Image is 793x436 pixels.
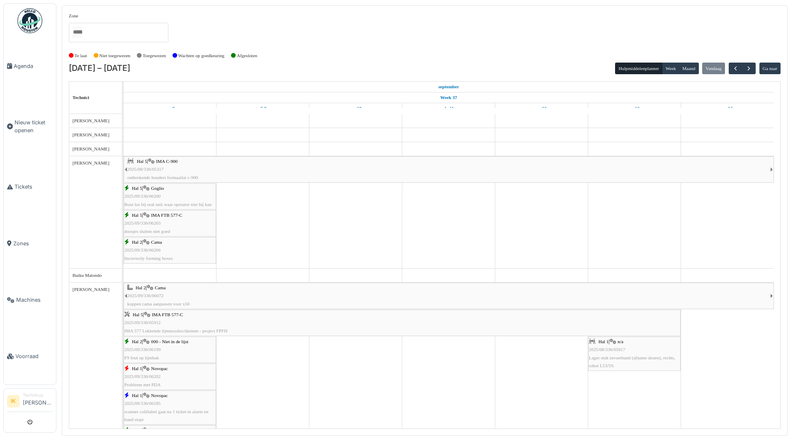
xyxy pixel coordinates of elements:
button: Volgende [742,63,756,75]
a: 12 september 2025 [535,103,549,114]
span: Tickets [15,183,53,191]
span: Incorrectly forming boxes [124,256,173,261]
a: Tickets [4,159,56,215]
span: doosjes sluiten niet goed [124,229,170,234]
span: Hal 1 [132,393,142,398]
span: Bout los bij seal unit waar operator niet bij kan [124,202,212,207]
button: Week [662,63,679,74]
label: Te laat [75,52,87,59]
div: | [589,338,680,370]
span: Probleem met PDA [124,382,161,387]
span: [PERSON_NAME] [73,160,109,165]
label: Afgesloten [237,52,257,59]
li: IK [7,395,19,407]
span: [PERSON_NAME] [73,118,109,123]
span: Zones [13,240,53,247]
span: Hal 5 [133,312,143,317]
a: Nieuw ticket openen [4,94,56,159]
li: [PERSON_NAME] [23,392,53,410]
span: 2025/09/336/06185 [124,401,161,406]
span: Hal 5 [137,159,147,164]
span: [PERSON_NAME] [73,146,109,151]
a: 8 september 2025 [163,103,177,114]
a: Agenda [4,38,56,94]
button: Ga naar [759,63,781,74]
span: Hal 1 [132,428,142,433]
span: scanner collilabel gaat na 1 ticket in alarm en band stopt [124,409,209,422]
span: Novopac [151,393,168,398]
span: IMA 577 Lekkende lijmnozzles/darmen - project FPFH [124,328,228,333]
div: | [124,211,215,235]
span: Novopac [151,366,168,371]
label: Zone [69,12,78,19]
label: Niet toegewezen [99,52,130,59]
a: Voorraad [4,328,56,385]
span: Nieuw ticket openen [15,119,53,134]
a: 8 september 2025 [436,82,461,92]
a: Zones [4,215,56,271]
a: 11 september 2025 [441,103,456,114]
button: Hulpmiddelenplanner [615,63,662,74]
span: Cama [151,240,162,245]
span: Machines [16,296,53,304]
span: 2025/08/336/05317 [127,167,164,172]
span: Hal 5 [132,213,142,218]
span: Goglio [151,186,164,191]
a: Machines [4,272,56,328]
span: Hal 2 [136,285,146,290]
a: Week 37 [438,92,459,103]
a: 10 september 2025 [348,103,364,114]
span: F9 fout op lijmbak [124,355,159,360]
a: 13 september 2025 [628,103,642,114]
button: Maand [679,63,699,74]
a: IK Technicus[PERSON_NAME] [7,392,53,412]
h2: [DATE] – [DATE] [69,63,130,73]
span: [PERSON_NAME] [73,287,109,292]
span: 2025/09/336/06203 [124,220,161,225]
span: 2025/09/336/06200 [124,194,161,199]
div: | [124,365,215,389]
span: 000 - Niet in de lijst [151,339,188,344]
span: ontbrekende houders formaatlat c-900 [127,175,198,180]
label: Toegewezen [143,52,166,59]
a: 9 september 2025 [257,103,269,114]
div: | [124,184,215,208]
div: Technicus [23,392,53,398]
div: | [124,238,215,262]
div: | [127,284,770,308]
img: Badge_color-CXgf-gQk.svg [17,8,42,33]
span: Buiku Matondo [73,273,102,278]
span: Technici [73,95,89,100]
span: koppen cama aanpassen voor x50 [127,301,190,306]
label: Wachten op goedkeuring [178,52,225,59]
span: 2025/09/336/06199 [124,347,161,352]
span: Voorraad [15,352,53,360]
span: Combiner [151,428,170,433]
span: Cama [155,285,165,290]
span: Hal 2 [132,240,142,245]
span: IMA FTB 577-C [151,213,182,218]
span: 2025/09/336/06072 [127,293,164,298]
div: | [124,392,215,424]
span: Lager stuk invoerband (afname dozen), rechts, robot L53/59. [589,355,675,368]
span: IMA FTB 577-C [152,312,183,317]
span: 2025/08/336/05817 [589,347,625,352]
input: Alles [72,26,82,38]
span: Hal 1 [598,339,609,344]
div: | [124,338,215,362]
div: | [124,311,680,335]
div: | [127,157,770,182]
span: Agenda [14,62,53,70]
button: Vandaag [702,63,725,74]
span: IMA C-900 [156,159,178,164]
span: 2025/09/336/06206 [124,247,161,252]
a: 14 september 2025 [720,103,735,114]
span: Hal 2 [132,339,142,344]
span: n/a [618,339,623,344]
span: 2025/09/336/06202 [124,374,161,379]
span: 2025/09/336/05912 [124,320,161,325]
span: [PERSON_NAME] [73,132,109,137]
span: Hal 5 [132,186,142,191]
span: Hal 1 [132,366,142,371]
button: Vorige [729,63,742,75]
